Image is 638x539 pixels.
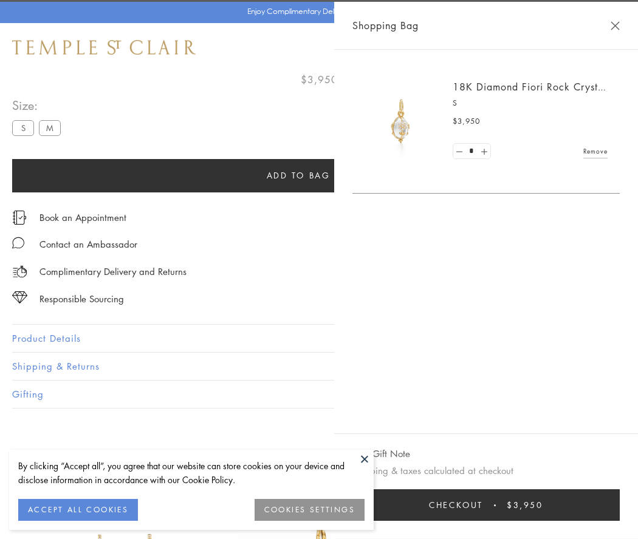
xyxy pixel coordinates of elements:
[352,489,620,521] button: Checkout $3,950
[507,498,543,512] span: $3,950
[39,264,187,279] p: Complimentary Delivery and Returns
[12,237,24,249] img: MessageIcon-01_2.svg
[12,211,27,225] img: icon_appointment.svg
[352,446,410,461] button: Add Gift Note
[267,169,331,182] span: Add to bag
[12,325,626,352] button: Product Details
[365,85,437,158] img: P51889-E11FIORI
[12,264,27,279] img: icon_delivery.svg
[39,237,137,252] div: Contact an Ambassador
[453,97,608,109] p: S
[39,211,126,224] a: Book an Appointment
[352,18,419,33] span: Shopping Bag
[12,353,626,380] button: Shipping & Returns
[611,21,620,30] button: Close Shopping Bag
[39,291,124,307] div: Responsible Sourcing
[247,5,385,18] p: Enjoy Complimentary Delivery & Returns
[255,499,365,521] button: COOKIES SETTINGS
[12,159,585,192] button: Add to bag
[583,144,608,158] a: Remove
[429,498,483,512] span: Checkout
[18,459,365,487] div: By clicking “Accept all”, you agree that our website can store cookies on your device and disclos...
[453,115,480,127] span: $3,950
[39,120,61,135] label: M
[12,381,626,408] button: Gifting
[301,72,338,87] span: $3,950
[18,499,138,521] button: ACCEPT ALL COOKIES
[352,463,620,478] p: Shipping & taxes calculated at checkout
[12,95,66,115] span: Size:
[453,144,465,159] a: Set quantity to 0
[12,40,196,55] img: Temple St. Clair
[12,291,27,303] img: icon_sourcing.svg
[12,120,34,135] label: S
[478,144,490,159] a: Set quantity to 2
